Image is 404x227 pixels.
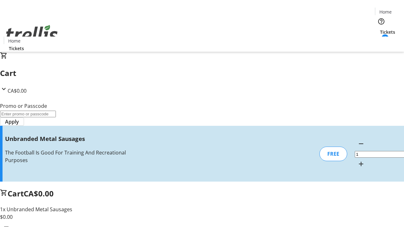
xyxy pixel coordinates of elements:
a: Home [4,38,24,44]
h3: Unbranded Metal Sausages [5,134,143,143]
button: Cart [375,35,388,48]
span: Tickets [9,45,24,52]
button: Decrement by one [355,137,367,150]
div: FREE [319,147,347,161]
button: Increment by one [355,158,367,170]
span: Home [379,9,392,15]
a: Home [375,9,395,15]
span: Home [8,38,21,44]
a: Tickets [4,45,29,52]
img: Orient E2E Organization mbGOeGc8dg's Logo [4,18,60,49]
span: Apply [5,118,19,125]
a: Tickets [375,29,400,35]
div: The Football Is Good For Training And Recreational Purposes [5,149,143,164]
span: Tickets [380,29,395,35]
span: CA$0.00 [8,87,27,94]
button: Help [375,15,388,28]
span: CA$0.00 [24,188,54,199]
